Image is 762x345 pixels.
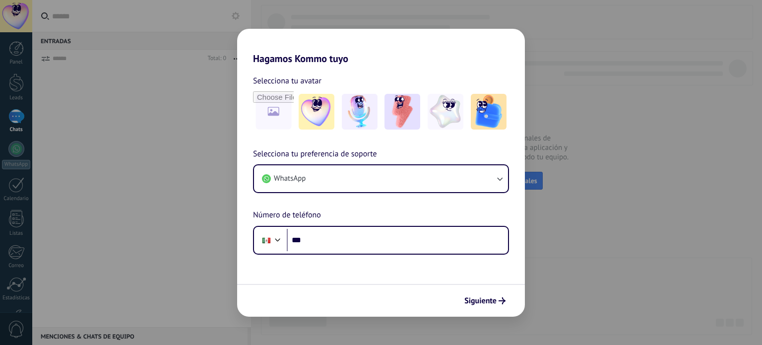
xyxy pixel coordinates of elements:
span: Selecciona tu avatar [253,74,321,87]
img: -3.jpeg [384,94,420,130]
img: -5.jpeg [471,94,507,130]
img: -1.jpeg [299,94,334,130]
button: Siguiente [460,292,510,309]
h2: Hagamos Kommo tuyo [237,29,525,65]
span: Siguiente [464,297,497,304]
span: Selecciona tu preferencia de soporte [253,148,377,161]
span: WhatsApp [274,174,306,184]
img: -2.jpeg [342,94,378,130]
img: -4.jpeg [428,94,463,130]
div: Mexico: + 52 [257,230,276,251]
button: WhatsApp [254,165,508,192]
span: Número de teléfono [253,209,321,222]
